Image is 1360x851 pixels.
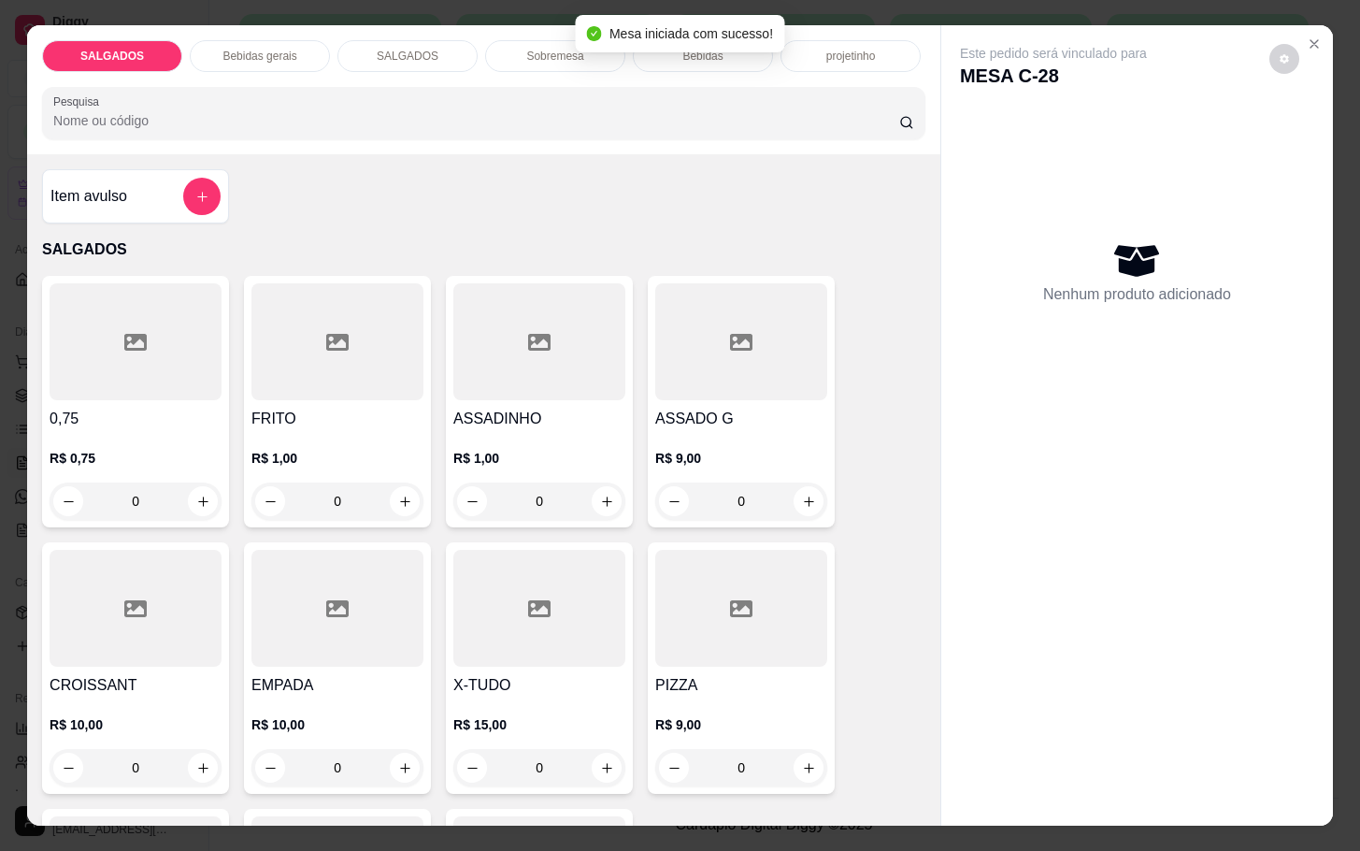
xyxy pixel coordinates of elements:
[390,486,420,516] button: increase-product-quantity
[53,94,106,109] label: Pesquisa
[222,49,296,64] p: Bebidas gerais
[1269,44,1299,74] button: decrease-product-quantity
[659,486,689,516] button: decrease-product-quantity
[457,753,487,783] button: decrease-product-quantity
[53,111,899,130] input: Pesquisa
[255,486,285,516] button: decrease-product-quantity
[826,49,876,64] p: projetinho
[188,753,218,783] button: increase-product-quantity
[682,49,723,64] p: Bebidas
[50,449,222,468] p: R$ 0,75
[80,49,144,64] p: SALGADOS
[50,408,222,430] h4: 0,75
[960,63,1147,89] p: MESA C-28
[453,674,625,697] h4: X-TUDO
[251,408,423,430] h4: FRITO
[183,178,221,215] button: add-separate-item
[655,408,827,430] h4: ASSADO G
[53,753,83,783] button: decrease-product-quantity
[587,26,602,41] span: check-circle
[255,753,285,783] button: decrease-product-quantity
[50,674,222,697] h4: CROISSANT
[390,753,420,783] button: increase-product-quantity
[453,408,625,430] h4: ASSADINHO
[251,449,423,468] p: R$ 1,00
[592,486,622,516] button: increase-product-quantity
[453,715,625,734] p: R$ 15,00
[50,715,222,734] p: R$ 10,00
[377,49,438,64] p: SALGADOS
[188,486,218,516] button: increase-product-quantity
[1299,29,1329,59] button: Close
[655,715,827,734] p: R$ 9,00
[960,44,1147,63] p: Este pedido será vinculado para
[794,753,823,783] button: increase-product-quantity
[251,715,423,734] p: R$ 10,00
[457,486,487,516] button: decrease-product-quantity
[794,486,823,516] button: increase-product-quantity
[526,49,583,64] p: Sobremesa
[1043,283,1231,306] p: Nenhum produto adicionado
[50,185,127,208] h4: Item avulso
[592,753,622,783] button: increase-product-quantity
[655,674,827,697] h4: PIZZA
[655,449,827,468] p: R$ 9,00
[53,486,83,516] button: decrease-product-quantity
[453,449,625,468] p: R$ 1,00
[609,26,773,41] span: Mesa iniciada com sucesso!
[659,753,689,783] button: decrease-product-quantity
[42,238,925,261] p: SALGADOS
[251,674,423,697] h4: EMPADA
